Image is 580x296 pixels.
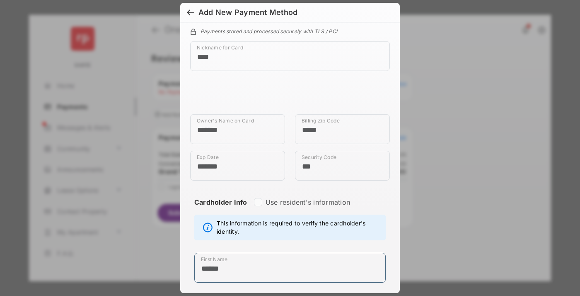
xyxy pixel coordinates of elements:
div: Add New Payment Method [198,8,297,17]
label: Use resident's information [266,198,350,206]
iframe: Credit card field [190,78,390,114]
div: Payments stored and processed securely with TLS / PCI [190,27,390,34]
span: This information is required to verify the cardholder's identity. [217,219,381,236]
strong: Cardholder Info [194,198,247,221]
